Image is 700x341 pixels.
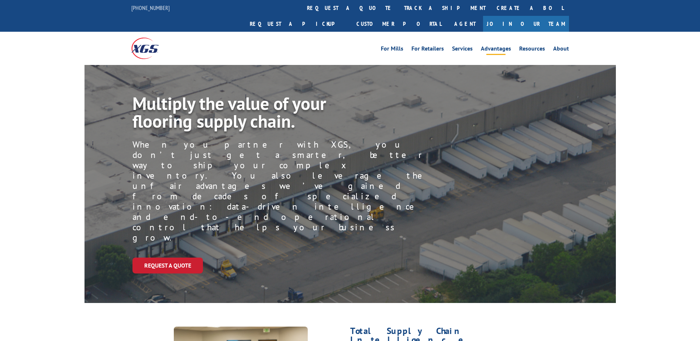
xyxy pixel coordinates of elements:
h1: Multiply the value of your flooring supply chain. [132,94,431,134]
a: For Mills [381,46,403,54]
a: Resources [519,46,545,54]
a: Services [452,46,473,54]
p: When you partner with XGS, you don’t just get a smarter, better way to ship your complex inventor... [132,139,442,243]
a: Request a pickup [244,16,351,32]
a: Join Our Team [483,16,569,32]
a: Advantages [481,46,511,54]
a: Request a Quote [132,258,203,273]
a: Customer Portal [351,16,447,32]
a: About [553,46,569,54]
a: [PHONE_NUMBER] [131,4,170,11]
a: For Retailers [411,46,444,54]
a: Agent [447,16,483,32]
